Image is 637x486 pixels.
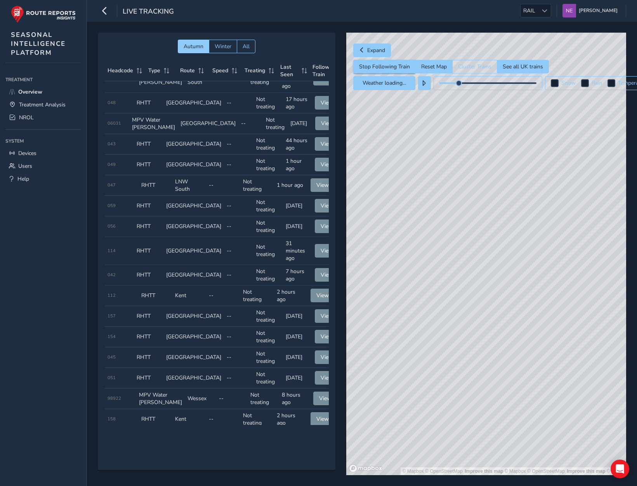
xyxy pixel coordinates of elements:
span: SEASONAL INTELLIGENCE PLATFORM [11,30,66,57]
td: [DATE] [283,306,312,327]
span: View [321,161,333,168]
td: [DATE] [288,113,312,134]
td: Not treating [240,286,274,306]
td: Kent [172,409,206,430]
span: View [321,354,333,361]
td: RHTT [134,327,163,347]
td: Not treating [253,134,283,155]
span: View [321,202,333,209]
td: 8 hours ago [279,388,311,409]
span: Treating [245,67,265,74]
button: View [315,158,339,171]
button: View [315,199,339,213]
a: Overview [5,85,81,98]
td: Not treating [253,216,283,237]
td: 7 hours ago [283,265,312,286]
span: Overview [18,88,42,96]
td: [GEOGRAPHIC_DATA] [163,306,224,327]
td: -- [224,368,253,388]
span: View [321,120,333,127]
td: -- [238,113,263,134]
span: 154 [108,334,116,340]
td: RHTT [134,134,163,155]
a: NROL [5,111,81,124]
td: LNW South [172,175,206,196]
td: 2 hours ago [274,409,308,430]
button: All [237,40,255,53]
button: [PERSON_NAME] [562,4,620,17]
span: 048 [108,100,116,106]
span: Autumn [184,43,203,50]
button: View [311,412,335,426]
td: Not treating [240,409,274,430]
img: rr logo [11,5,76,23]
span: Follow Train [312,63,331,78]
td: -- [206,409,240,430]
span: 043 [108,141,116,147]
span: Help [17,175,29,183]
button: See all UK trains [497,60,549,73]
td: [DATE] [283,347,312,368]
span: [PERSON_NAME] [579,4,618,17]
td: -- [216,388,248,409]
td: RHTT [134,155,163,175]
td: Not treating [253,327,283,347]
td: [DATE] [283,327,312,347]
span: View [316,292,329,299]
td: -- [224,155,253,175]
td: Not treating [253,155,283,175]
span: Speed [212,67,228,74]
td: -- [224,216,253,237]
span: Live Tracking [123,7,174,17]
button: Weather loading... [353,76,415,90]
td: Not treating [253,93,283,113]
span: Users [18,162,32,170]
td: Not treating [253,265,283,286]
td: -- [224,347,253,368]
button: View [315,309,339,323]
span: View [321,247,333,254]
span: Last Seen [280,63,299,78]
span: Type [148,67,160,74]
button: Stop Following Train [353,60,415,73]
button: Winter [209,40,237,53]
button: View [313,392,337,405]
span: View [321,140,333,148]
button: View [315,330,339,343]
span: 051 [108,375,116,381]
button: View [311,289,335,302]
span: View [321,312,333,320]
td: MPV Water [PERSON_NAME] [136,388,185,409]
a: Help [5,172,81,185]
span: 049 [108,162,116,167]
td: -- [224,237,253,265]
td: MPV Water [PERSON_NAME] [129,113,178,134]
td: 1 hour ago [283,155,312,175]
span: NROL [19,114,34,121]
td: RHTT [134,93,163,113]
td: [GEOGRAPHIC_DATA] [163,93,224,113]
td: Kent [172,286,206,306]
label: Snow [561,80,576,86]
div: Treatment [5,74,81,85]
td: Not treating [253,196,283,216]
span: View [321,333,333,340]
label: Rain [592,80,602,86]
span: 045 [108,354,116,360]
button: View [311,178,335,192]
span: Winter [215,43,231,50]
img: diamond-layout [562,4,576,17]
td: Not treating [253,368,283,388]
span: 157 [108,313,116,319]
td: RHTT [134,347,163,368]
span: View [321,223,333,230]
td: [GEOGRAPHIC_DATA] [163,265,224,286]
button: View [315,96,339,110]
button: View [315,350,339,364]
button: View [315,117,339,130]
span: 056 [108,223,116,229]
span: Expand [367,47,385,54]
td: -- [206,175,240,196]
button: View [315,268,339,282]
td: Not treating [253,306,283,327]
